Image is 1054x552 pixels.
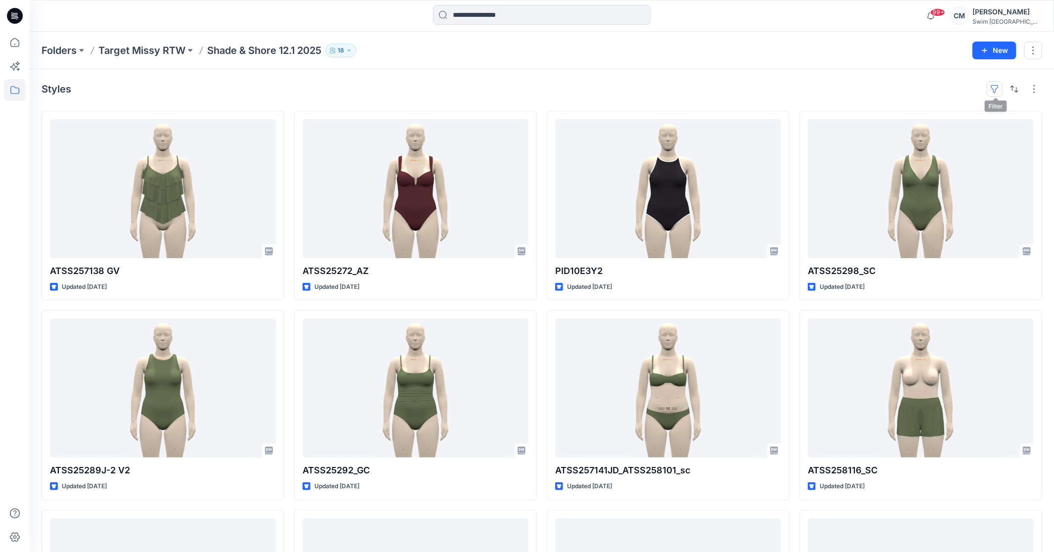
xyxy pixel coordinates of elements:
[314,481,359,492] p: Updated [DATE]
[50,264,276,278] p: ATSS257138 GV
[50,119,276,258] a: ATSS257138 GV
[567,282,612,292] p: Updated [DATE]
[555,119,781,258] a: PID10E3Y2
[50,463,276,477] p: ATSS25289J-2 V2
[951,7,968,25] div: CM
[555,264,781,278] p: PID10E3Y2
[808,264,1034,278] p: ATSS25298_SC
[555,463,781,477] p: ATSS257141JD_ATSS258101_sc
[338,45,344,56] p: 18
[207,44,321,57] p: Shade & Shore 12.1 2025
[325,44,356,57] button: 18
[930,8,945,16] span: 99+
[314,282,359,292] p: Updated [DATE]
[42,44,77,57] a: Folders
[42,83,71,95] h4: Styles
[303,264,528,278] p: ATSS25272_AZ
[972,42,1016,59] button: New
[98,44,185,57] a: Target Missy RTW
[50,319,276,458] a: ATSS25289J-2 V2
[567,481,612,492] p: Updated [DATE]
[808,463,1034,477] p: ATSS258116_SC
[62,282,107,292] p: Updated [DATE]
[808,319,1034,458] a: ATSS258116_SC
[303,319,528,458] a: ATSS25292_GC
[972,18,1042,25] div: Swim [GEOGRAPHIC_DATA]
[972,6,1042,18] div: [PERSON_NAME]
[303,119,528,258] a: ATSS25272_AZ
[808,119,1034,258] a: ATSS25298_SC
[820,481,865,492] p: Updated [DATE]
[303,463,528,477] p: ATSS25292_GC
[62,481,107,492] p: Updated [DATE]
[555,319,781,458] a: ATSS257141JD_ATSS258101_sc
[820,282,865,292] p: Updated [DATE]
